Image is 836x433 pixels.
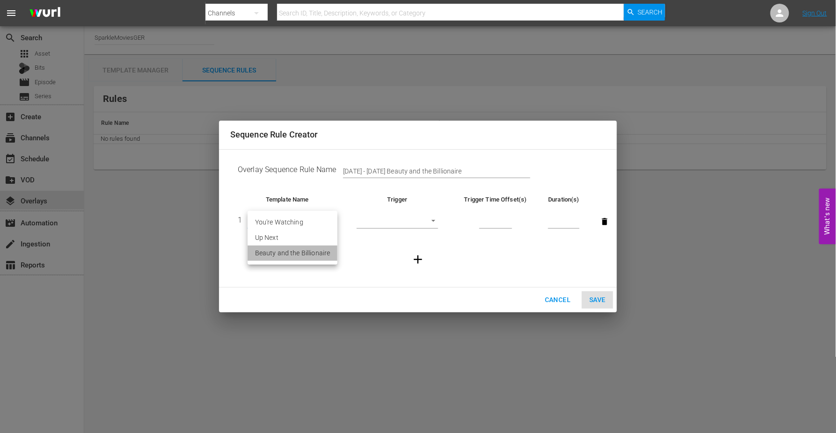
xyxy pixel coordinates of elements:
[248,230,337,245] li: Up Next
[248,215,337,230] li: You're Watching
[819,189,836,245] button: Open Feedback Widget
[248,245,337,261] li: Beauty and the Billionaire
[6,7,17,19] span: menu
[803,9,827,17] a: Sign Out
[22,2,67,24] img: ans4CAIJ8jUAAAAAAAAAAAAAAAAAAAAAAAAgQb4GAAAAAAAAAAAAAAAAAAAAAAAAJMjXAAAAAAAAAAAAAAAAAAAAAAAAgAT5G...
[638,4,663,21] span: Search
